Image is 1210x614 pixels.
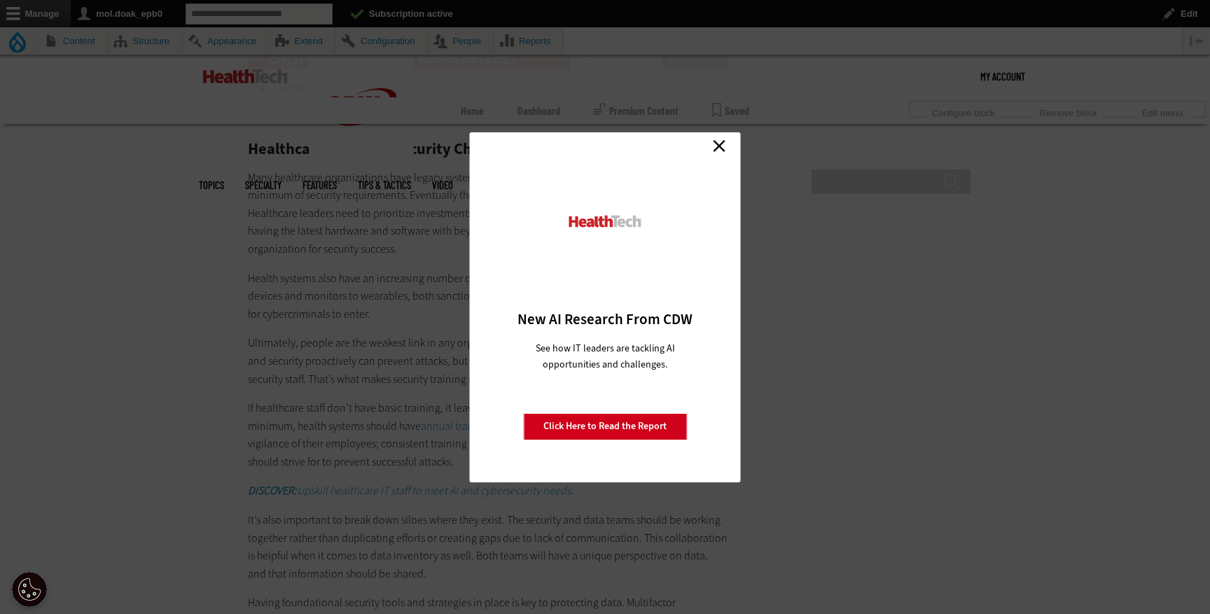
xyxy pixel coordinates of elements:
h3: New AI Research From CDW [494,309,716,329]
img: HealthTech_0_0.png [567,214,644,229]
a: Click Here to Read the Report [523,413,687,440]
div: Cookie Settings [12,572,47,607]
a: Close [709,136,730,157]
button: Open Preferences [12,572,47,607]
p: See how IT leaders are tackling AI opportunities and challenges. [519,340,692,372]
